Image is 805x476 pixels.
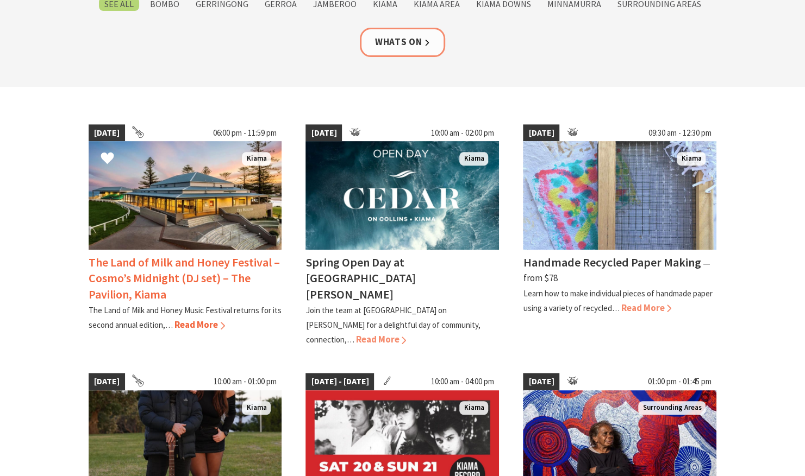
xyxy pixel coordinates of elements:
[305,124,342,142] span: [DATE]
[642,124,716,142] span: 09:30 am - 12:30 pm
[305,305,480,345] p: Join the team at [GEOGRAPHIC_DATA] on [PERSON_NAME] for a delightful day of community, connection,…
[89,305,282,330] p: The Land of Milk and Honey Music Festival returns for its second annual edition,…
[305,124,499,347] a: [DATE] 10:00 am - 02:00 pm Kiama Spring Open Day at [GEOGRAPHIC_DATA][PERSON_NAME] Join the team ...
[207,124,282,142] span: 06:00 pm - 11:59 pm
[621,302,671,314] span: Read More
[89,255,280,301] h4: The Land of Milk and Honey Festival – Cosmo’s Midnight (DJ set) – The Pavilion, Kiama
[523,373,559,390] span: [DATE]
[642,373,716,390] span: 01:00 pm - 01:45 pm
[89,124,125,142] span: [DATE]
[459,152,488,166] span: Kiama
[242,152,271,166] span: Kiama
[89,124,282,347] a: [DATE] 06:00 pm - 11:59 pm Land of Milk an Honey Festival Kiama The Land of Milk and Honey Festiv...
[305,255,415,301] h4: Spring Open Day at [GEOGRAPHIC_DATA][PERSON_NAME]
[523,255,701,270] h4: Handmade Recycled Paper Making
[208,373,282,390] span: 10:00 am - 01:00 pm
[523,124,559,142] span: [DATE]
[305,373,374,390] span: [DATE] - [DATE]
[242,401,271,415] span: Kiama
[677,152,706,166] span: Kiama
[425,373,499,390] span: 10:00 am - 04:00 pm
[89,373,125,390] span: [DATE]
[174,319,225,331] span: Read More
[425,124,499,142] span: 10:00 am - 02:00 pm
[638,401,706,415] span: Surrounding Areas
[89,141,282,250] img: Land of Milk an Honey Festival
[90,141,125,177] button: Click to Favourite The Land of Milk and Honey Festival – Cosmo’s Midnight (DJ set) – The Pavilion...
[360,28,446,56] a: Whats On
[523,124,716,347] a: [DATE] 09:30 am - 12:30 pm Handmade Paper Kiama Handmade Recycled Paper Making ⁠— from $78 Learn ...
[355,333,406,345] span: Read More
[523,141,716,250] img: Handmade Paper
[459,401,488,415] span: Kiama
[523,288,712,313] p: Learn how to make individual pieces of handmade paper using a variety of recycled…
